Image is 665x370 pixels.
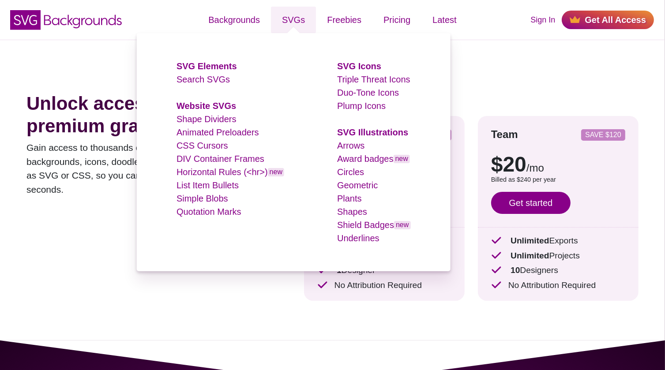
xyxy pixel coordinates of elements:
[197,7,271,33] a: Backgrounds
[337,154,410,164] a: Award badgesnew
[585,131,622,138] p: SAVE $120
[491,192,571,214] a: Get started
[337,233,379,243] a: Underlines
[491,250,625,262] p: Projects
[337,88,399,97] a: Duo-Tone Icons
[177,180,239,190] a: List Item Bullets
[491,154,625,175] p: $20
[317,279,451,292] p: No Attribution Required
[530,14,555,26] a: Sign In
[491,279,625,292] p: No Attribution Required
[337,127,408,137] a: SVG Illustrations
[271,7,316,33] a: SVGs
[394,155,410,163] span: new
[337,167,364,177] a: Circles
[177,194,228,203] a: Simple Blobs
[562,11,654,29] a: Get All Access
[26,141,278,196] p: Gain access to thousands of premium SVGs, including backgrounds, icons, doodles, and more. Everyt...
[511,251,549,260] strong: Unlimited
[177,127,259,137] a: Animated Preloaders
[491,235,625,247] p: Exports
[337,207,367,217] a: Shapes
[177,75,230,84] a: Search SVGs
[177,101,236,111] a: Website SVGs
[337,101,386,111] a: Plump Icons
[337,220,410,230] a: Shield Badgesnew
[511,236,549,245] strong: Unlimited
[491,128,518,140] strong: Team
[491,264,625,277] p: Designers
[177,114,237,124] a: Shape Dividers
[26,93,278,137] h1: Unlock access to all our premium graphics
[177,61,237,71] a: SVG Elements
[337,75,410,84] a: Triple Threat Icons
[394,221,410,229] span: new
[337,61,381,71] a: SVG Icons
[372,7,421,33] a: Pricing
[421,7,467,33] a: Latest
[491,175,625,185] p: Billed as $240 per year
[177,207,241,217] a: Quotation Marks
[337,194,362,203] a: Plants
[177,141,228,150] a: CSS Cursors
[526,162,544,174] span: /mo
[268,168,284,176] span: new
[177,167,284,177] a: Horizontal Rules (<hr>)new
[316,7,372,33] a: Freebies
[337,141,364,150] a: Arrows
[337,180,378,190] a: Geometric
[511,265,520,275] strong: 10
[177,154,264,164] a: DIV Container Frames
